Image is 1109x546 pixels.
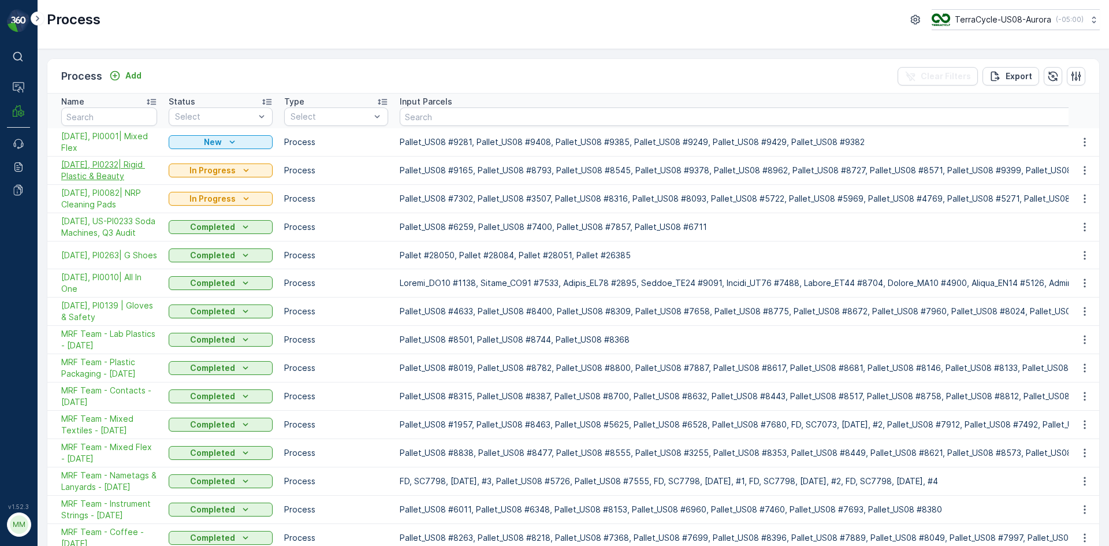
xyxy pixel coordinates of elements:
span: MRF Team - Instrument Strings - [DATE] [61,498,157,521]
button: Completed [169,503,273,517]
a: MRF Team - Lab Plastics - 09/25/2025 [61,328,157,351]
p: Completed [190,391,235,402]
p: Process [61,68,102,84]
p: Completed [190,250,235,261]
p: Select [291,111,370,122]
p: Process [284,221,388,233]
span: MRF Team - Mixed Flex - [DATE] [61,441,157,465]
span: MRF Team - Mixed Textiles - [DATE] [61,413,157,436]
p: Export [1006,70,1032,82]
p: Type [284,96,304,107]
button: Completed [169,418,273,432]
button: New [169,135,273,149]
button: In Progress [169,192,273,206]
p: Process [284,419,388,430]
span: [DATE], PI0082| NRP Cleaning Pads [61,187,157,210]
p: Process [284,193,388,205]
img: image_ci7OI47.png [932,13,950,26]
a: MRF Team - Contacts - 09/23/2025 [61,385,157,408]
a: 10/08/25, PI0082| NRP Cleaning Pads [61,187,157,210]
span: [DATE], PI0232| Rigid Plastic & Beauty [61,159,157,182]
button: In Progress [169,164,273,177]
button: Completed [169,474,273,488]
p: Clear Filters [921,70,971,82]
span: MRF Team - Lab Plastics - [DATE] [61,328,157,351]
span: MRF Team - Plastic Packaging - [DATE] [61,356,157,380]
p: Completed [190,504,235,515]
p: Name [61,96,84,107]
span: MRF Team - Contacts - [DATE] [61,385,157,408]
p: ( -05:00 ) [1056,15,1084,24]
a: MRF Team - Plastic Packaging - 09/25/2025 [61,356,157,380]
button: Completed [169,446,273,460]
a: MRF Team - Mixed Flex - 09/22/2025 [61,441,157,465]
button: Clear Filters [898,67,978,86]
p: Process [284,362,388,374]
p: Process [284,334,388,346]
input: Search [61,107,157,126]
p: Process [284,306,388,317]
span: MRF Team - Nametags & Lanyards - [DATE] [61,470,157,493]
span: [DATE], PI0010| All In One [61,272,157,295]
a: 10/07/25, US-PI0233 Soda Machines, Q3 Audit [61,216,157,239]
button: Completed [169,333,273,347]
p: Process [284,277,388,289]
a: 09/29/25, PI0139 | Gloves & Safety [61,300,157,323]
button: Completed [169,220,273,234]
p: Completed [190,334,235,346]
button: Completed [169,361,273,375]
a: MRF Team - Instrument Strings - 09/17/25 [61,498,157,521]
p: Completed [190,447,235,459]
p: Completed [190,532,235,544]
p: Process [284,391,388,402]
p: TerraCycle-US08-Aurora [955,14,1051,25]
span: [DATE], PI0263| G Shoes [61,250,157,261]
p: Process [284,250,388,261]
span: [DATE], PI0001| Mixed Flex [61,131,157,154]
p: Process [47,10,101,29]
button: Add [105,69,146,83]
button: Completed [169,276,273,290]
p: Completed [190,476,235,487]
a: 10/03/25, PI0263| G Shoes [61,250,157,261]
span: v 1.52.3 [7,503,30,510]
p: Completed [190,277,235,289]
p: Completed [190,306,235,317]
button: Completed [169,389,273,403]
p: Process [284,165,388,176]
a: MRF Team - Nametags & Lanyards - 09/19/25 [61,470,157,493]
button: MM [7,512,30,537]
button: Export [983,67,1039,86]
button: Completed [169,248,273,262]
p: Process [284,447,388,459]
button: Completed [169,304,273,318]
a: 10/02/25, PI0010| All In One [61,272,157,295]
p: Add [125,70,142,81]
button: Completed [169,531,273,545]
span: [DATE], US-PI0233 Soda Machines, Q3 Audit [61,216,157,239]
a: MRF Team - Mixed Textiles - 09/22/2025 [61,413,157,436]
p: Process [284,532,388,544]
p: Completed [190,221,235,233]
a: 10/10/25, PI0232| Rigid Plastic & Beauty [61,159,157,182]
p: Process [284,476,388,487]
div: MM [10,515,28,534]
button: TerraCycle-US08-Aurora(-05:00) [932,9,1100,30]
p: Status [169,96,195,107]
p: Completed [190,419,235,430]
a: 10/14/25, PI0001| Mixed Flex [61,131,157,154]
p: Process [284,136,388,148]
p: Select [175,111,255,122]
img: logo [7,9,30,32]
p: Input Parcels [400,96,452,107]
span: [DATE], PI0139 | Gloves & Safety [61,300,157,323]
p: New [204,136,222,148]
p: Process [284,504,388,515]
p: In Progress [189,193,236,205]
p: Completed [190,362,235,374]
p: In Progress [189,165,236,176]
